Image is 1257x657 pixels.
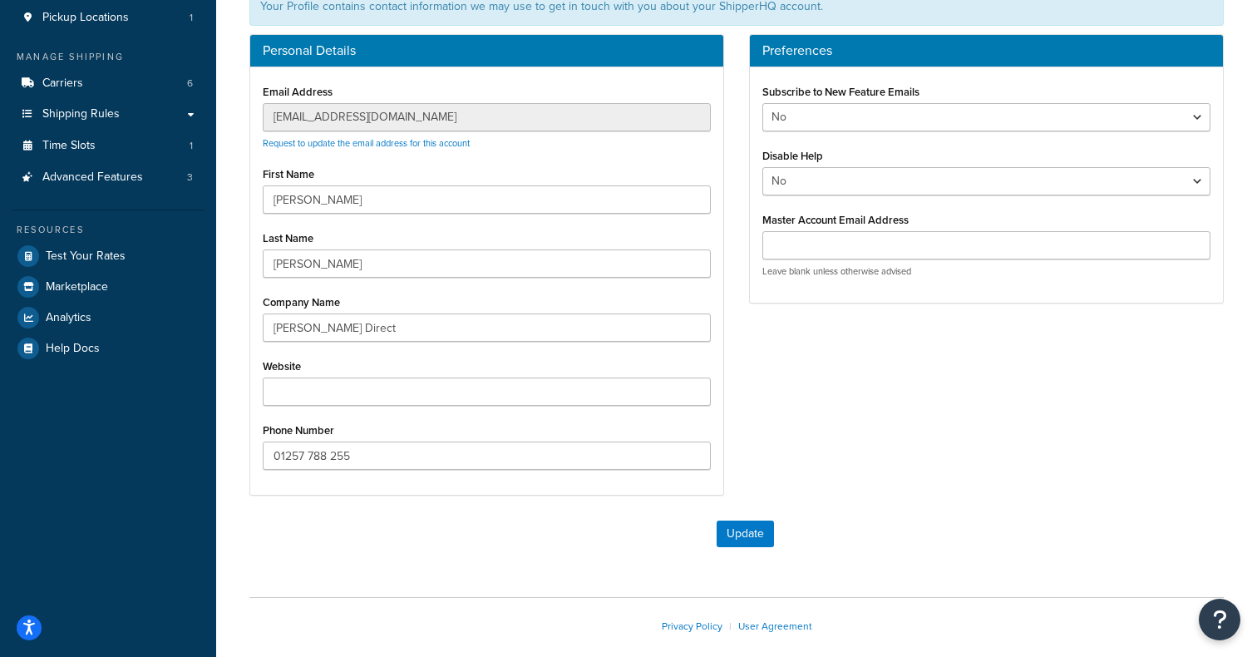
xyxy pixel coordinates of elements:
[12,68,204,99] a: Carriers 6
[46,342,100,356] span: Help Docs
[263,424,334,437] label: Phone Number
[762,265,1210,278] p: Leave blank unless otherwise advised
[12,241,204,271] a: Test Your Rates
[762,86,919,98] label: Subscribe to New Feature Emails
[190,139,193,153] span: 1
[12,131,204,161] a: Time Slots 1
[717,521,774,547] button: Update
[187,170,193,185] span: 3
[190,11,193,25] span: 1
[12,333,204,363] a: Help Docs
[263,86,333,98] label: Email Address
[12,272,204,302] a: Marketplace
[729,619,732,634] span: |
[263,296,340,309] label: Company Name
[263,232,313,245] label: Last Name
[46,249,126,264] span: Test Your Rates
[12,131,204,161] li: Time Slots
[42,11,129,25] span: Pickup Locations
[12,162,204,193] li: Advanced Features
[12,162,204,193] a: Advanced Features 3
[738,619,812,634] a: User Agreement
[263,43,711,58] h3: Personal Details
[42,170,143,185] span: Advanced Features
[42,107,120,121] span: Shipping Rules
[762,43,1210,58] h3: Preferences
[662,619,722,634] a: Privacy Policy
[263,168,314,180] label: First Name
[12,2,204,33] a: Pickup Locations 1
[12,223,204,237] div: Resources
[12,68,204,99] li: Carriers
[263,360,301,373] label: Website
[762,214,909,226] label: Master Account Email Address
[42,77,83,91] span: Carriers
[762,150,823,162] label: Disable Help
[12,2,204,33] li: Pickup Locations
[1199,599,1240,640] button: Open Resource Center
[46,311,91,325] span: Analytics
[12,303,204,333] a: Analytics
[46,280,108,294] span: Marketplace
[12,50,204,64] div: Manage Shipping
[12,99,204,130] a: Shipping Rules
[187,77,193,91] span: 6
[42,139,96,153] span: Time Slots
[263,136,470,150] a: Request to update the email address for this account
